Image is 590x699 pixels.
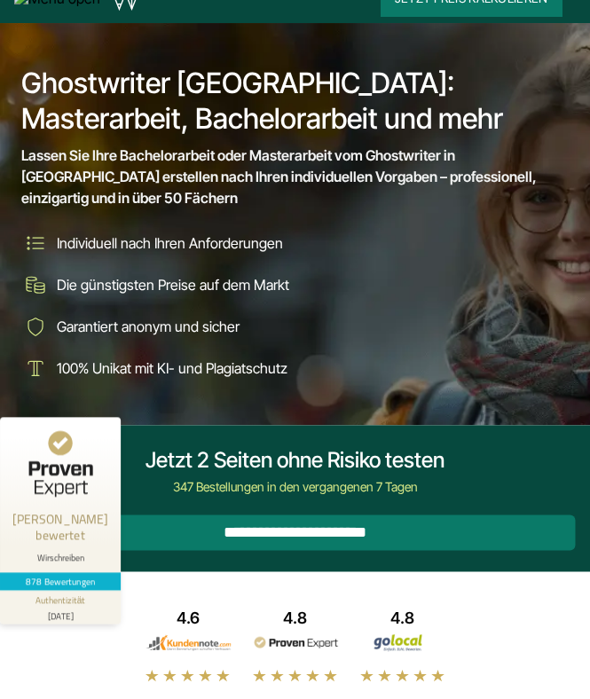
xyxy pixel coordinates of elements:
[21,354,50,382] img: 100% Unikat mit KI- und Plagiatschutz
[21,229,50,257] img: Individuell nach Ihren Anforderungen
[21,271,50,299] img: Die günstigsten Preise auf dem Markt
[21,271,578,299] li: Die günstigsten Preise auf dem Markt
[7,607,114,620] div: [DATE]
[253,607,338,628] div: 4.8
[21,66,578,137] h1: Ghostwriter [GEOGRAPHIC_DATA]: Masterarbeit, Bachelorarbeit und mehr
[145,668,231,682] img: stars
[21,146,537,207] span: Lassen Sie Ihre Bachelorarbeit oder Masterarbeit vom Ghostwriter in [GEOGRAPHIC_DATA] erstellen n...
[7,552,114,563] div: Wirschreiben
[360,607,445,628] div: 4.8
[252,668,338,682] img: stars
[360,628,445,656] img: Wirschreiben Bewertungen
[146,607,231,628] div: 4.6
[21,354,578,382] li: 100% Unikat mit KI- und Plagiatschutz
[35,593,86,607] div: Authentizität
[253,628,338,656] img: provenexpert reviews
[21,312,578,341] li: Garantiert anonym und sicher
[21,312,50,341] img: Garantiert anonym und sicher
[359,668,445,682] img: stars
[21,229,578,257] li: Individuell nach Ihren Anforderungen
[146,628,231,656] img: kundennote
[21,476,569,498] div: 347 Bestellungen in den vergangenen 7 Tagen
[21,446,569,475] div: Jetzt 2 Seiten ohne Risiko testen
